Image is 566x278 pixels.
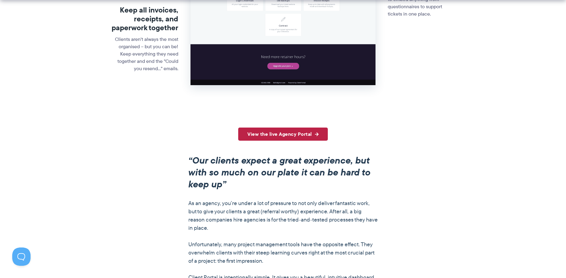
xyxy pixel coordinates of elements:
p: Clients aren't always the most organised – but you can be! Keep everything they need together and... [111,36,178,72]
p: Unfortunately, many project management tools have the opposite effect. They overwhelm clients wit... [188,240,378,265]
h3: Keep all invoices, receipts, and paperwork together [111,6,178,32]
p: As an agency, you’re under a lot of pressure to not only deliver fantastic work, but to give your... [188,199,378,232]
em: “Our clients expect a great experience, but with so much on our plate it can be hard to keep up” [188,153,371,191]
iframe: Toggle Customer Support [12,247,31,266]
a: View the live Agency Portal [238,128,328,141]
